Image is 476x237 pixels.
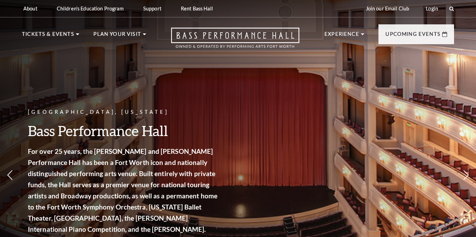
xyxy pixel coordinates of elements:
strong: For over 25 years, the [PERSON_NAME] and [PERSON_NAME] Performance Hall has been a Fort Worth ico... [28,147,217,233]
p: Experience [324,30,359,42]
p: [GEOGRAPHIC_DATA], [US_STATE] [28,108,220,117]
p: Children's Education Program [57,6,124,11]
h3: Bass Performance Hall [28,122,220,140]
p: Support [143,6,161,11]
p: Upcoming Events [385,30,440,42]
p: Rent Bass Hall [181,6,213,11]
p: Plan Your Visit [93,30,141,42]
p: Tickets & Events [22,30,74,42]
p: About [23,6,37,11]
